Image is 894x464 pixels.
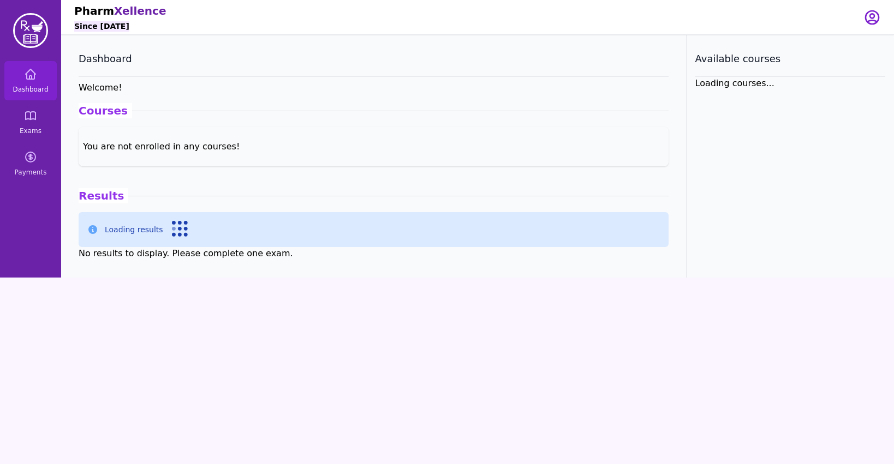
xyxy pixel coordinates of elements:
[114,4,166,17] span: Xellence
[20,126,41,135] span: Exams
[79,136,669,158] div: You are not enrolled in any courses!
[105,224,163,235] p: Loading results
[74,21,129,32] h6: Since [DATE]
[13,85,48,94] span: Dashboard
[695,52,886,65] h3: Available courses
[4,144,57,183] a: Payments
[13,13,48,48] img: PharmXellence Logo
[79,188,128,203] span: Results
[695,77,886,90] div: Loading courses...
[4,61,57,100] a: Dashboard
[74,4,114,17] span: Pharm
[79,81,669,94] h6: Welcome !
[4,103,57,142] a: Exams
[79,52,669,65] h3: Dashboard
[79,247,669,260] div: No results to display. Please complete one exam.
[79,103,132,118] span: Courses
[15,168,47,177] span: Payments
